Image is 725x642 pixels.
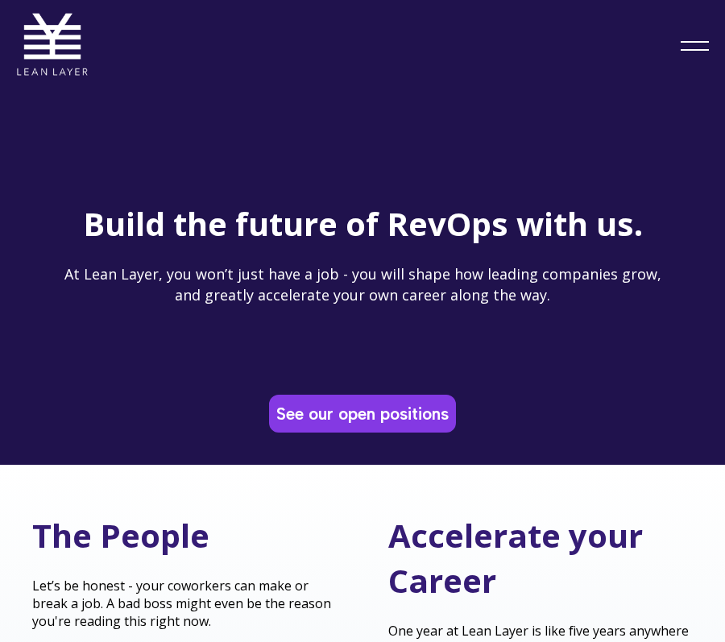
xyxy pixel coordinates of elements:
span: At Lean Layer, you won’t just have a job - you will shape how leading companies grow, and greatly... [64,264,661,304]
span: Let’s be honest - your coworkers can make or break a job. A bad boss might even be the reason you... [32,577,331,630]
a: See our open positions [272,398,453,429]
span: Accelerate your Career [388,513,643,603]
img: Lean Layer Logo [16,8,89,81]
span: The People [32,513,209,557]
span: Build the future of RevOps with us. [83,201,643,246]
